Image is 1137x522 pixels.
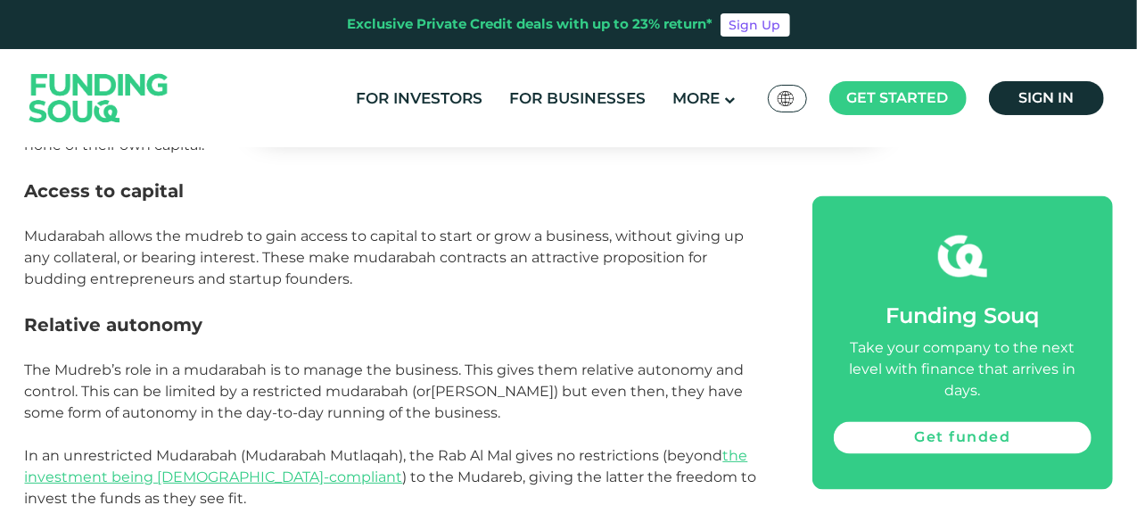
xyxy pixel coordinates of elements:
[12,53,186,143] img: Logo
[25,314,203,336] span: Relative autonomy
[25,361,745,421] span: The Mudreb’s role in a mudarabah is to manage the business. This gives them relative autonomy and...
[989,81,1104,115] a: Sign in
[1018,89,1074,106] span: Sign in
[25,447,757,507] span: In an unrestricted Mudarabah (Mudarabah Mutlaqah), the Rab Al Mal gives no restrictions (beyond )...
[505,84,650,113] a: For Businesses
[351,84,487,113] a: For Investors
[834,422,1091,454] a: Get funded
[778,91,794,106] img: SA Flag
[886,303,1039,329] span: Funding Souq
[938,232,987,281] img: fsicon
[672,89,720,107] span: More
[25,228,745,287] span: Mudarabah allows the mudreb to gain access to capital to start or grow a business, without giving...
[721,13,790,37] a: Sign Up
[25,180,185,202] span: Access to capital
[834,338,1091,402] div: Take your company to the next level with finance that arrives in days.
[847,89,949,106] span: Get started
[348,14,713,35] div: Exclusive Private Credit deals with up to 23% return*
